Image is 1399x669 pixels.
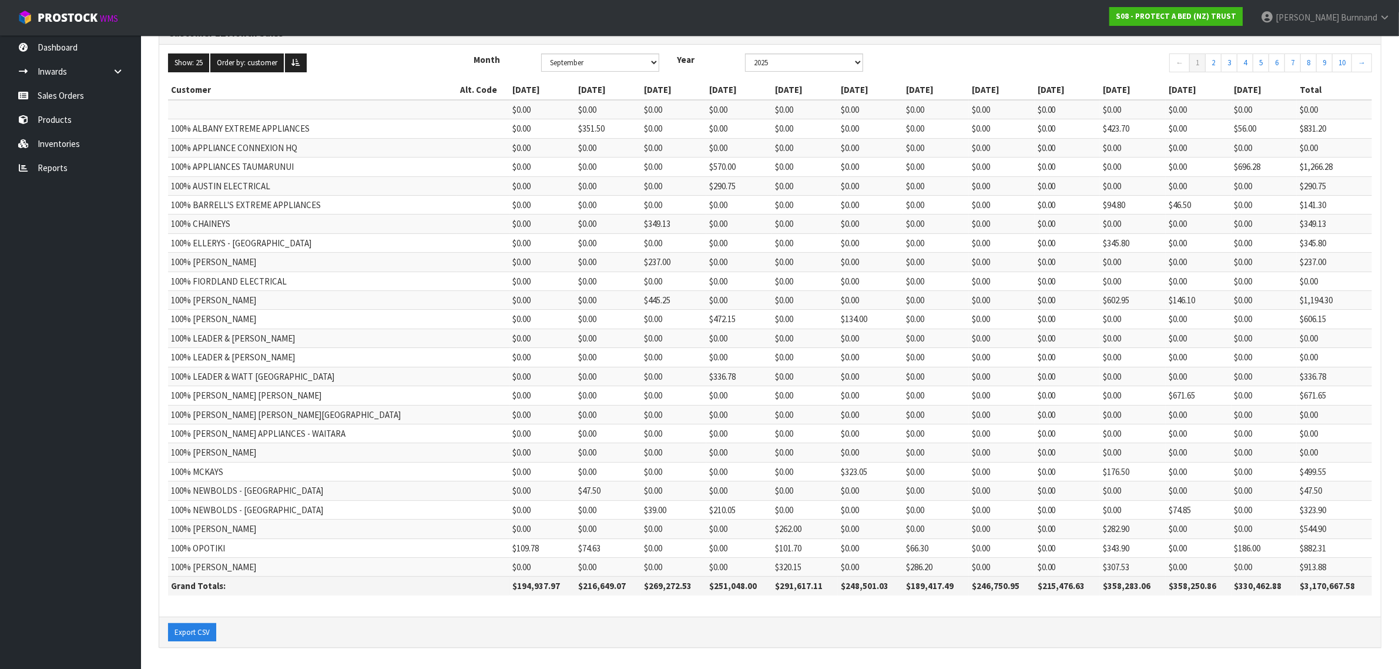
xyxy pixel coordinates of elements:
[168,443,457,462] td: 100% [PERSON_NAME]
[641,405,707,424] td: $0.00
[772,405,838,424] td: $0.00
[1232,348,1297,367] td: $0.00
[575,233,641,252] td: $0.00
[1166,367,1232,386] td: $0.00
[641,100,707,119] td: $0.00
[1297,215,1372,233] td: $349.13
[510,310,576,329] td: $0.00
[575,443,641,462] td: $0.00
[706,253,772,272] td: $0.00
[1297,253,1372,272] td: $237.00
[903,405,969,424] td: $0.00
[1166,176,1232,195] td: $0.00
[641,424,707,443] td: $0.00
[1297,272,1372,290] td: $0.00
[903,100,969,119] td: $0.00
[510,367,576,386] td: $0.00
[838,81,904,99] th: [DATE]
[641,176,707,195] td: $0.00
[1035,386,1101,405] td: $0.00
[1205,53,1222,72] a: 2
[1232,424,1297,443] td: $0.00
[706,176,772,195] td: $290.75
[1232,329,1297,347] td: $0.00
[575,272,641,290] td: $0.00
[168,119,457,138] td: 100% ALBANY EXTREME APPLIANCES
[575,310,641,329] td: $0.00
[1232,367,1297,386] td: $0.00
[1221,53,1237,72] a: 3
[706,386,772,405] td: $0.00
[1232,233,1297,252] td: $0.00
[1035,100,1101,119] td: $0.00
[641,348,707,367] td: $0.00
[1297,367,1372,386] td: $336.78
[969,158,1035,176] td: $0.00
[1166,310,1232,329] td: $0.00
[1100,424,1166,443] td: $0.00
[1297,386,1372,405] td: $671.65
[100,13,118,24] small: WMS
[1284,53,1301,72] a: 7
[168,81,457,99] th: Customer
[641,443,707,462] td: $0.00
[838,367,904,386] td: $0.00
[903,424,969,443] td: $0.00
[575,215,641,233] td: $0.00
[465,53,533,66] label: Month
[1166,253,1232,272] td: $0.00
[838,348,904,367] td: $0.00
[575,424,641,443] td: $0.00
[1100,405,1166,424] td: $0.00
[641,386,707,405] td: $0.00
[1166,158,1232,176] td: $0.00
[1166,329,1232,347] td: $0.00
[772,176,838,195] td: $0.00
[168,272,457,290] td: 100% FIORDLAND ELECTRICAL
[969,176,1035,195] td: $0.00
[1035,367,1101,386] td: $0.00
[641,329,707,347] td: $0.00
[969,253,1035,272] td: $0.00
[903,386,969,405] td: $0.00
[838,195,904,214] td: $0.00
[575,329,641,347] td: $0.00
[1100,119,1166,138] td: $423.70
[1100,195,1166,214] td: $94.80
[575,138,641,157] td: $0.00
[772,253,838,272] td: $0.00
[1035,272,1101,290] td: $0.00
[969,424,1035,443] td: $0.00
[772,386,838,405] td: $0.00
[1232,195,1297,214] td: $0.00
[1100,348,1166,367] td: $0.00
[838,100,904,119] td: $0.00
[1166,291,1232,310] td: $146.10
[903,195,969,214] td: $0.00
[969,367,1035,386] td: $0.00
[903,233,969,252] td: $0.00
[1035,310,1101,329] td: $0.00
[38,10,98,25] span: ProStock
[706,119,772,138] td: $0.00
[641,272,707,290] td: $0.00
[838,443,904,462] td: $0.00
[1189,53,1206,72] a: 1
[706,215,772,233] td: $0.00
[706,233,772,252] td: $0.00
[1035,195,1101,214] td: $0.00
[1297,100,1372,119] td: $0.00
[838,405,904,424] td: $0.00
[903,367,969,386] td: $0.00
[838,272,904,290] td: $0.00
[969,195,1035,214] td: $0.00
[510,215,576,233] td: $0.00
[903,81,969,99] th: [DATE]
[510,81,576,99] th: [DATE]
[772,367,838,386] td: $0.00
[1100,215,1166,233] td: $0.00
[706,405,772,424] td: $0.00
[1232,158,1297,176] td: $696.28
[903,443,969,462] td: $0.00
[903,272,969,290] td: $0.00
